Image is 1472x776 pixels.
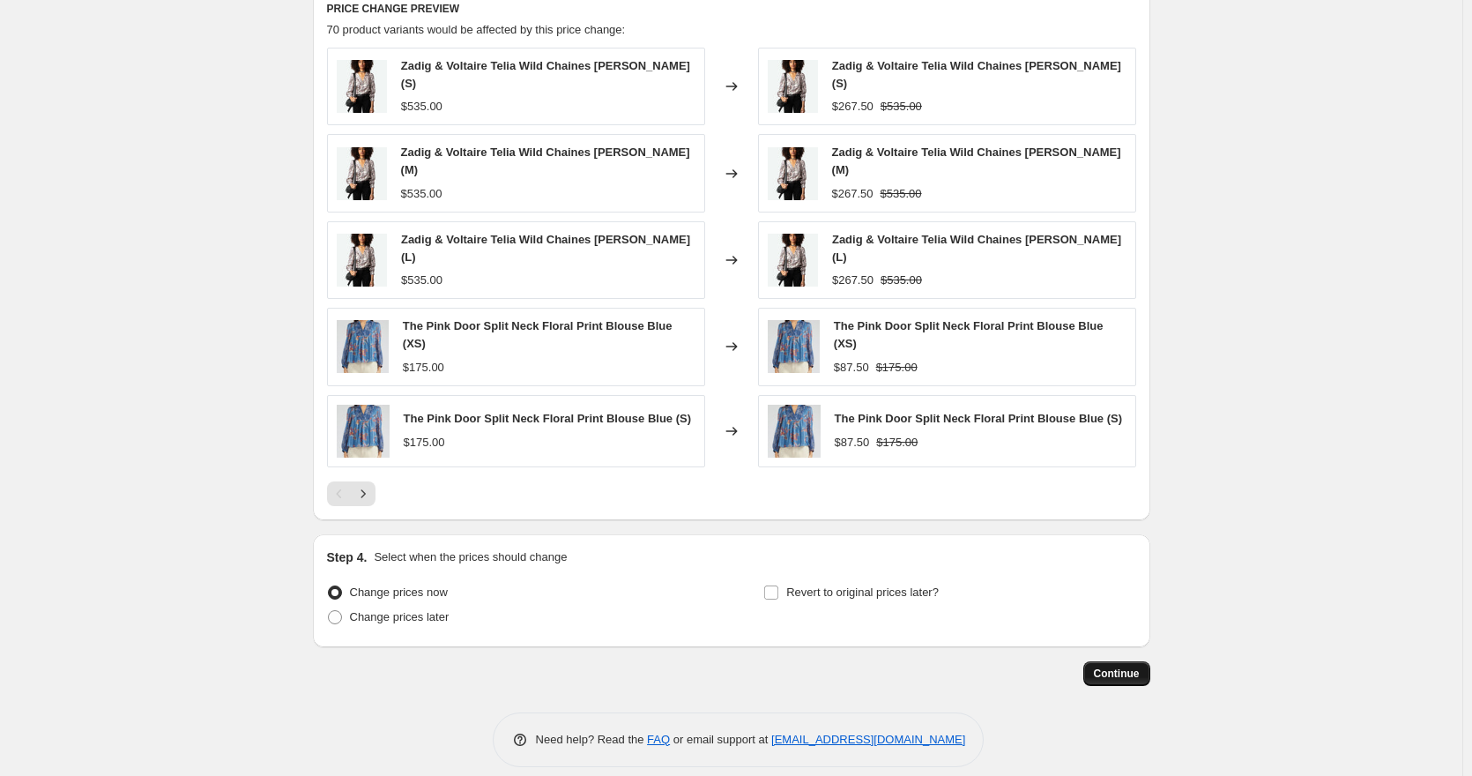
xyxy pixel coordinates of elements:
[832,233,1121,264] span: Zadig & Voltaire Telia Wild Chaines [PERSON_NAME] (L)
[771,733,965,746] a: [EMAIL_ADDRESS][DOMAIN_NAME]
[881,272,922,289] strike: $535.00
[832,185,874,203] div: $267.50
[327,548,368,566] h2: Step 4.
[881,185,922,203] strike: $535.00
[834,319,1104,350] span: The Pink Door Split Neck Floral Print Blouse Blue (XS)
[768,234,818,287] img: FullSizeRender_0dee7391-b1d1-4444-9913-48976b1666fc_80x.jpg
[403,359,444,377] div: $175.00
[835,412,1123,425] span: The Pink Door Split Neck Floral Print Blouse Blue (S)
[401,272,442,289] div: $535.00
[1094,667,1140,681] span: Continue
[881,98,922,116] strike: $535.00
[768,60,818,113] img: FullSizeRender_0dee7391-b1d1-4444-9913-48976b1666fc_80x.jpg
[768,320,820,373] img: The_Pink_Door_Split_Neck_Floral_Print_Blouse_Blue_80x.jpg
[401,185,442,203] div: $535.00
[401,145,690,176] span: Zadig & Voltaire Telia Wild Chaines [PERSON_NAME] (M)
[835,434,870,451] div: $87.50
[536,733,648,746] span: Need help? Read the
[374,548,567,566] p: Select when the prices should change
[404,412,692,425] span: The Pink Door Split Neck Floral Print Blouse Blue (S)
[768,405,821,458] img: The_Pink_Door_Split_Neck_Floral_Print_Blouse_Blue_80x.jpg
[350,586,448,599] span: Change prices now
[337,60,387,113] img: FullSizeRender_0dee7391-b1d1-4444-9913-48976b1666fc_80x.jpg
[337,234,387,287] img: FullSizeRender_0dee7391-b1d1-4444-9913-48976b1666fc_80x.jpg
[834,359,869,377] div: $87.50
[876,359,918,377] strike: $175.00
[832,145,1121,176] span: Zadig & Voltaire Telia Wild Chaines [PERSON_NAME] (M)
[401,233,690,264] span: Zadig & Voltaire Telia Wild Chaines [PERSON_NAME] (L)
[832,98,874,116] div: $267.50
[786,586,939,599] span: Revert to original prices later?
[337,147,387,200] img: FullSizeRender_0dee7391-b1d1-4444-9913-48976b1666fc_80x.jpg
[1083,661,1150,686] button: Continue
[404,434,445,451] div: $175.00
[876,434,918,451] strike: $175.00
[327,2,1136,16] h6: PRICE CHANGE PREVIEW
[832,272,874,289] div: $267.50
[327,481,375,506] nav: Pagination
[337,320,389,373] img: The_Pink_Door_Split_Neck_Floral_Print_Blouse_Blue_80x.jpg
[327,23,626,36] span: 70 product variants would be affected by this price change:
[647,733,670,746] a: FAQ
[337,405,390,458] img: The_Pink_Door_Split_Neck_Floral_Print_Blouse_Blue_80x.jpg
[351,481,375,506] button: Next
[670,733,771,746] span: or email support at
[350,610,450,623] span: Change prices later
[768,147,818,200] img: FullSizeRender_0dee7391-b1d1-4444-9913-48976b1666fc_80x.jpg
[401,59,690,90] span: Zadig & Voltaire Telia Wild Chaines [PERSON_NAME] (S)
[403,319,673,350] span: The Pink Door Split Neck Floral Print Blouse Blue (XS)
[401,98,442,116] div: $535.00
[832,59,1121,90] span: Zadig & Voltaire Telia Wild Chaines [PERSON_NAME] (S)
